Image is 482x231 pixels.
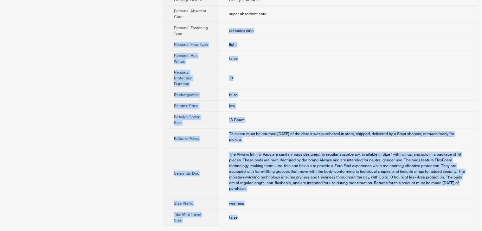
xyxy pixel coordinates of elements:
span: super absorbent core [229,11,266,16]
span: Relative Price [174,103,198,109]
span: false [229,215,237,220]
span: womens [229,201,244,206]
span: Rechargeable [174,92,199,97]
div: This item must be returned within 90 days of the date it was purchased in store, shipped, deliver... [229,131,466,142]
span: Personal Fastening Type [174,25,208,36]
span: false [229,56,237,61]
span: false [229,92,237,97]
span: 18 Count [229,117,244,122]
span: 10 [229,76,233,81]
span: Personal Flow Type [174,42,208,47]
span: low [229,103,235,109]
span: Trial Mini Travel Size [174,212,201,223]
div: The Always Infinity Pads are sanitary pads designed for regular absorbency, available in Size 1 w... [229,152,466,191]
span: Retailer Option Size [174,115,200,125]
span: light [229,42,236,47]
span: Size Prefix [174,201,193,206]
span: Personal Protection Duration [174,70,192,86]
span: Semantic Doc [174,171,199,176]
span: adhesive strip [229,28,253,33]
span: Personal Absorent Core [174,9,206,19]
span: Returns Policy [174,136,199,141]
span: Personal Has Wings [174,53,197,64]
